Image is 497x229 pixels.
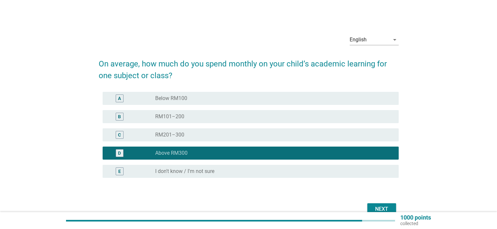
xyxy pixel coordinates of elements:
label: RM101–200 [155,113,184,120]
p: 1000 points [400,215,431,221]
div: B [118,113,121,120]
div: Next [373,205,391,213]
div: English [350,37,367,43]
div: C [118,132,121,138]
label: RM201–300 [155,132,184,138]
button: Next [367,203,396,215]
i: arrow_drop_down [391,36,399,44]
div: D [118,150,121,157]
div: E [118,168,121,175]
label: Above RM300 [155,150,188,156]
div: A [118,95,121,102]
label: I don't know / I'm not sure [155,168,214,175]
p: collected [400,221,431,226]
label: Below RM100 [155,95,187,102]
h2: On average, how much do you spend monthly on your child’s academic learning for one subject or cl... [99,51,399,81]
